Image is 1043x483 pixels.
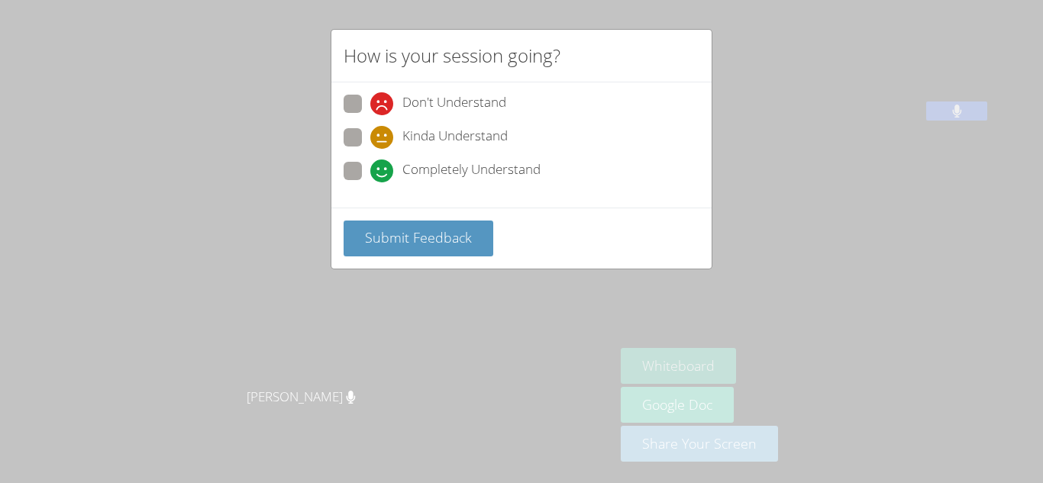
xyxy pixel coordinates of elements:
span: Kinda Understand [402,126,508,149]
span: Submit Feedback [365,228,472,246]
span: Don't Understand [402,92,506,115]
button: Submit Feedback [344,221,493,256]
span: Completely Understand [402,159,541,182]
h2: How is your session going? [344,42,560,69]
